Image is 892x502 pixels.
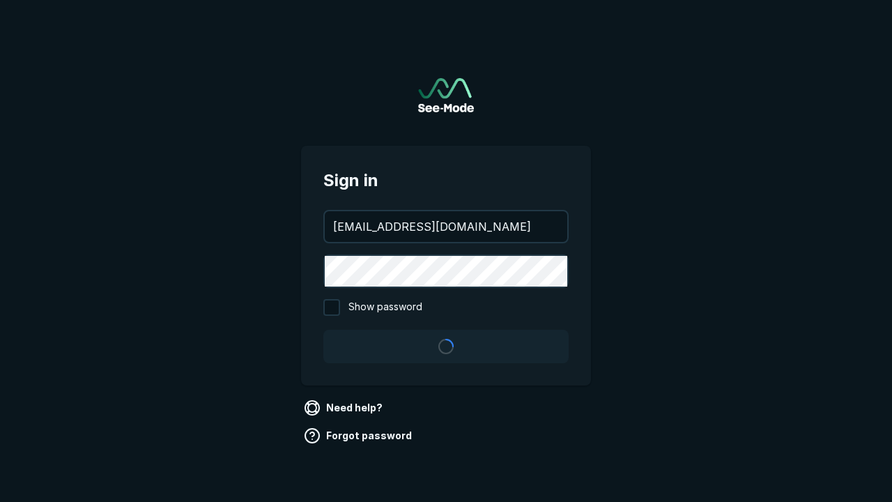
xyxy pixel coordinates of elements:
input: your@email.com [325,211,567,242]
span: Sign in [323,168,569,193]
a: Forgot password [301,425,417,447]
span: Show password [348,299,422,316]
img: See-Mode Logo [418,78,474,112]
a: Need help? [301,397,388,419]
a: Go to sign in [418,78,474,112]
